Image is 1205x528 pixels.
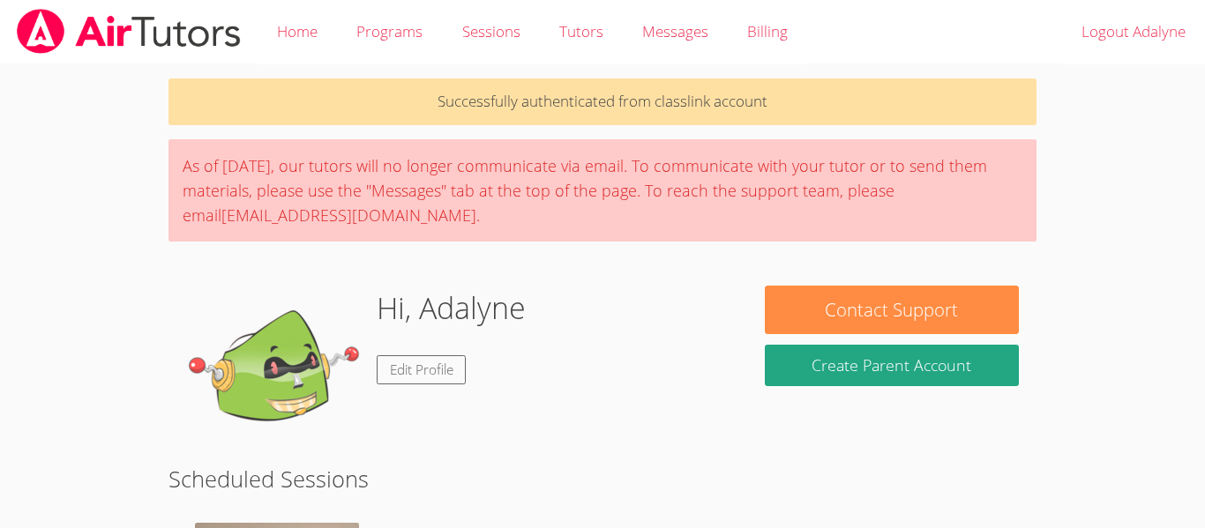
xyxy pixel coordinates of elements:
[377,286,526,331] h1: Hi, Adalyne
[377,355,467,384] a: Edit Profile
[186,286,363,462] img: default.png
[765,286,1019,334] button: Contact Support
[15,9,243,54] img: airtutors_banner-c4298cdbf04f3fff15de1276eac7730deb9818008684d7c2e4769d2f7ddbe033.png
[168,139,1037,242] div: As of [DATE], our tutors will no longer communicate via email. To communicate with your tutor or ...
[642,21,708,41] span: Messages
[765,345,1019,386] button: Create Parent Account
[168,78,1037,125] p: Successfully authenticated from classlink account
[168,462,1037,495] h2: Scheduled Sessions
